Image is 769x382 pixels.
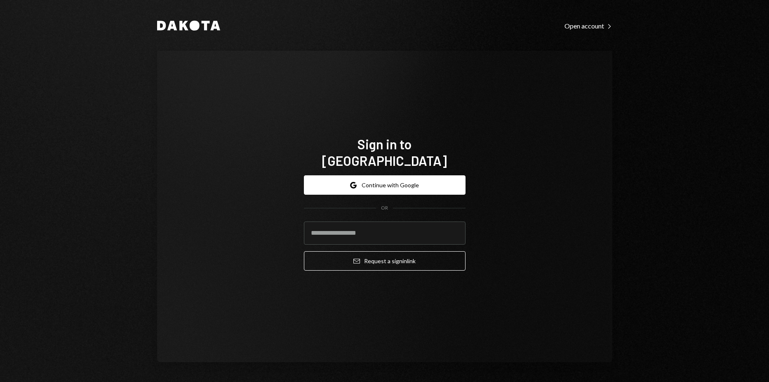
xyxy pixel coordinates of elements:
button: Continue with Google [304,175,466,195]
a: Open account [564,21,612,30]
h1: Sign in to [GEOGRAPHIC_DATA] [304,136,466,169]
div: Open account [564,22,612,30]
button: Request a signinlink [304,251,466,271]
div: OR [381,205,388,212]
